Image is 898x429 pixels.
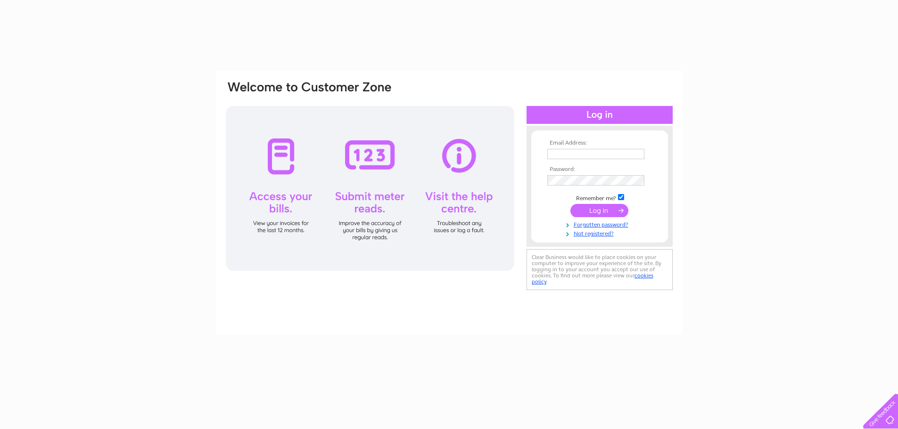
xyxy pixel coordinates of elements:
th: Email Address: [545,140,654,146]
a: cookies policy [532,272,653,285]
a: Forgotten password? [547,219,654,228]
td: Remember me? [545,193,654,202]
th: Password: [545,166,654,173]
input: Submit [570,204,628,217]
a: Not registered? [547,228,654,237]
div: Clear Business would like to place cookies on your computer to improve your experience of the sit... [527,249,673,290]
